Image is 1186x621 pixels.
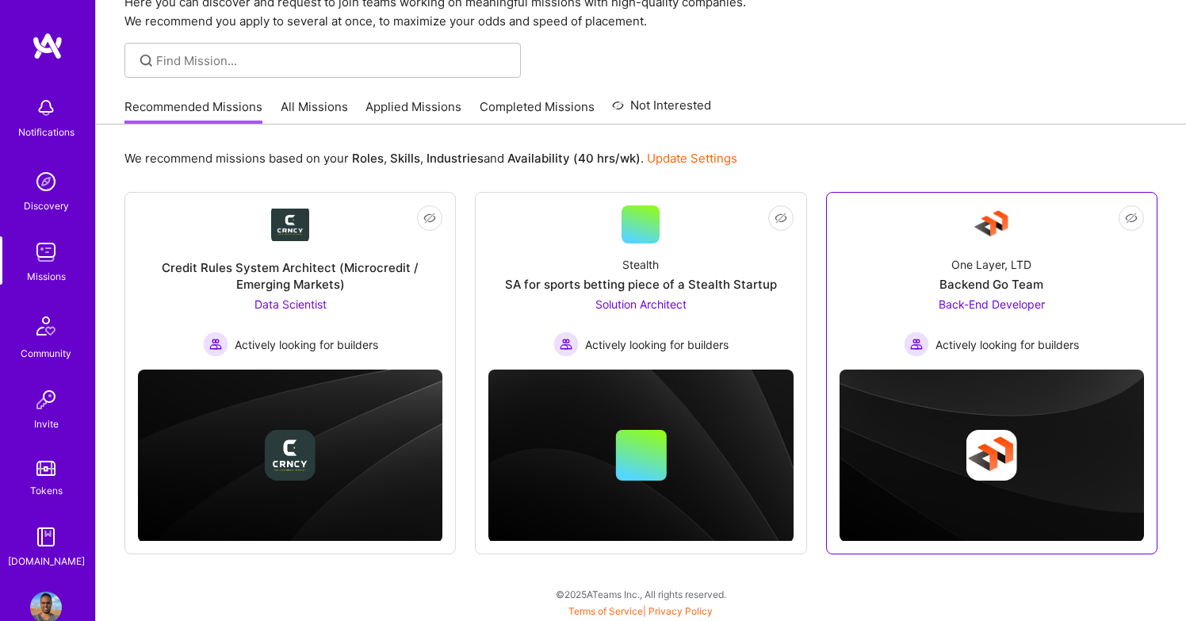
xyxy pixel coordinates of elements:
div: Community [21,345,71,362]
i: icon EyeClosed [775,212,787,224]
div: Missions [27,268,66,285]
img: discovery [30,166,62,197]
img: Invite [30,384,62,416]
a: Applied Missions [365,98,461,125]
a: Privacy Policy [648,605,713,617]
img: guide book [30,521,62,553]
img: cover [488,370,793,542]
a: Terms of Service [568,605,643,617]
img: Company logo [265,430,316,481]
b: Availability (40 hrs/wk) [507,151,641,166]
a: All Missions [281,98,348,125]
div: © 2025 ATeams Inc., All rights reserved. [95,574,1186,614]
span: Actively looking for builders [235,336,378,353]
img: Company Logo [973,205,1011,243]
img: cover [840,370,1144,542]
span: Back-End Developer [939,297,1045,311]
a: Update Settings [647,151,737,166]
input: Find Mission... [156,52,509,69]
img: Actively looking for builders [553,332,579,357]
a: Not Interested [612,96,711,125]
b: Skills [390,151,420,166]
img: Actively looking for builders [904,332,929,357]
span: | [568,605,713,617]
div: Notifications [18,124,75,140]
div: Invite [34,416,59,432]
div: [DOMAIN_NAME] [8,553,85,569]
b: Industries [427,151,484,166]
img: tokens [36,461,55,476]
a: Company LogoOne Layer, LTDBackend Go TeamBack-End Developer Actively looking for buildersActively... [840,205,1144,357]
span: Data Scientist [254,297,327,311]
p: We recommend missions based on your , , and . [124,150,737,167]
span: Solution Architect [595,297,687,311]
img: logo [32,32,63,60]
img: Actively looking for builders [203,332,228,357]
a: Recommended Missions [124,98,262,125]
span: Actively looking for builders [585,336,729,353]
img: Company Logo [271,209,309,241]
div: Backend Go Team [939,276,1043,293]
img: bell [30,92,62,124]
div: Stealth [622,256,659,273]
a: Company LogoCredit Rules System Architect (Microcredit / Emerging Markets)Data Scientist Actively... [138,205,442,357]
img: Community [27,307,65,345]
i: icon EyeClosed [1125,212,1138,224]
b: Roles [352,151,384,166]
img: cover [138,370,442,542]
div: One Layer, LTD [951,256,1031,273]
div: SA for sports betting piece of a Stealth Startup [505,276,777,293]
div: Discovery [24,197,69,214]
i: icon SearchGrey [137,52,155,70]
a: Completed Missions [480,98,595,125]
img: teamwork [30,236,62,268]
div: Tokens [30,482,63,499]
div: Credit Rules System Architect (Microcredit / Emerging Markets) [138,259,442,293]
a: StealthSA for sports betting piece of a Stealth StartupSolution Architect Actively looking for bu... [488,205,793,357]
img: Company logo [966,430,1017,481]
i: icon EyeClosed [423,212,436,224]
span: Actively looking for builders [935,336,1079,353]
